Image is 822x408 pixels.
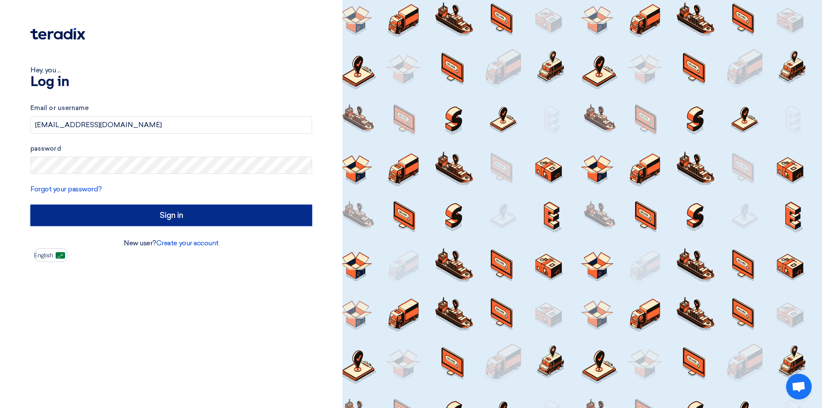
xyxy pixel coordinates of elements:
[156,239,219,247] a: Create your account
[30,205,312,226] input: Sign in
[30,66,60,74] font: Hey, you ...
[30,116,312,134] input: Enter your business email or username
[30,104,89,112] font: Email or username
[30,145,61,152] font: password
[30,75,69,89] font: Log in
[34,252,53,259] font: English
[124,239,156,247] font: New user?
[34,248,68,262] button: English
[30,28,85,40] img: Teradix logo
[786,374,812,399] div: Open chat
[30,185,102,193] a: Forgot your password?
[56,252,65,259] img: ar-AR.png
